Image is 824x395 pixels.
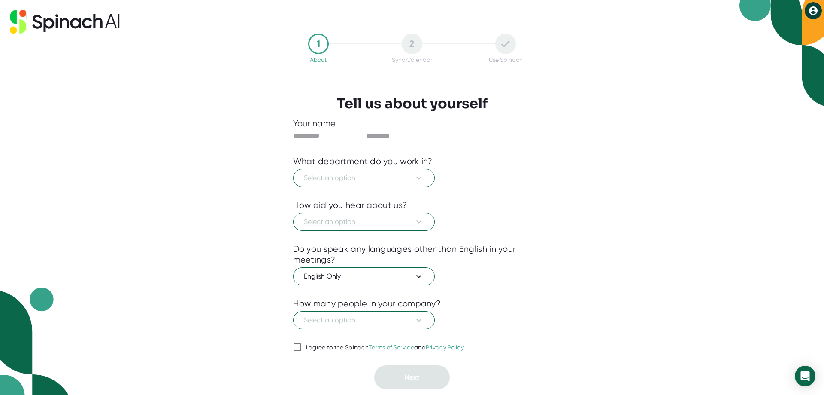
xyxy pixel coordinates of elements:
button: Select an option [293,169,435,187]
span: Select an option [304,217,424,227]
button: Next [374,365,450,389]
div: Sync Calendar [392,56,432,63]
div: Do you speak any languages other than English in your meetings? [293,244,531,265]
span: English Only [304,271,424,282]
div: What department do you work in? [293,156,433,167]
div: How did you hear about us? [293,200,407,211]
h3: Tell us about yourself [337,95,488,112]
div: Open Intercom Messenger [795,366,815,386]
div: I agree to the Spinach and [306,344,464,352]
div: 1 [308,34,329,54]
div: About [310,56,327,63]
span: Next [405,373,419,381]
div: How many people in your company? [293,298,441,309]
button: Select an option [293,311,435,329]
a: Privacy Policy [426,344,464,351]
a: Terms of Service [369,344,414,351]
div: Your name [293,118,531,129]
button: Select an option [293,213,435,231]
span: Select an option [304,173,424,183]
div: 2 [402,34,422,54]
div: Use Spinach [489,56,523,63]
button: English Only [293,267,435,285]
span: Select an option [304,315,424,325]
